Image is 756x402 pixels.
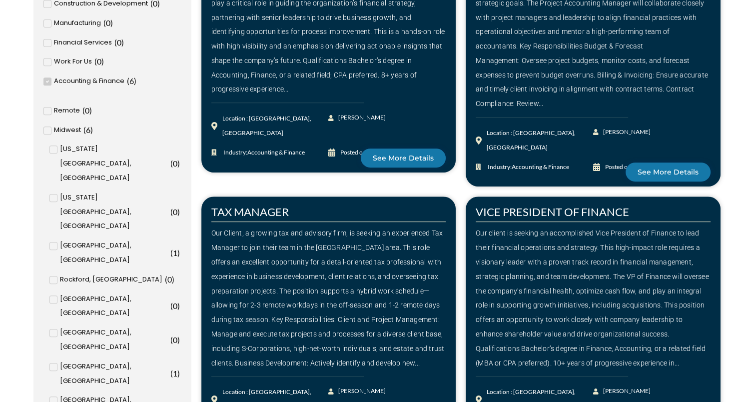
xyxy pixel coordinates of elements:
span: [PERSON_NAME] [336,384,386,398]
div: Our client is seeking an accomplished Vice President of Finance to lead their financial operation... [476,226,711,370]
a: See More Details [626,162,711,181]
span: ) [177,368,180,378]
span: [PERSON_NAME] [601,125,651,139]
span: [PERSON_NAME] [601,384,651,398]
span: 0 [173,335,177,344]
span: ) [90,125,93,134]
span: 1 [173,248,177,257]
span: 0 [117,37,121,47]
span: ( [170,301,173,310]
span: [PERSON_NAME] [336,110,386,125]
a: [PERSON_NAME] [593,384,652,398]
span: [US_STATE][GEOGRAPHIC_DATA], [GEOGRAPHIC_DATA] [60,190,168,233]
a: [PERSON_NAME] [328,384,387,398]
span: ( [82,105,85,115]
span: Financial Services [54,35,112,50]
span: ( [127,76,129,85]
span: ( [94,56,97,66]
span: ) [177,158,180,168]
span: ) [110,18,113,27]
span: 1 [173,368,177,378]
div: Our Client, a growing tax and advisory firm, is seeking an experienced Tax Manager to join their ... [211,226,446,370]
span: 0 [97,56,101,66]
span: [GEOGRAPHIC_DATA], [GEOGRAPHIC_DATA] [60,238,168,267]
span: Work For Us [54,54,92,69]
span: ( [170,248,173,257]
span: ( [103,18,106,27]
span: ( [165,274,167,284]
span: ) [121,37,124,47]
span: ) [177,301,180,310]
span: [US_STATE][GEOGRAPHIC_DATA], [GEOGRAPHIC_DATA] [60,142,168,185]
div: Location : [GEOGRAPHIC_DATA], [GEOGRAPHIC_DATA] [222,111,329,140]
span: ) [177,248,180,257]
span: [GEOGRAPHIC_DATA], [GEOGRAPHIC_DATA] [60,325,168,354]
span: ) [134,76,136,85]
a: VICE PRESIDENT OF FINANCE [476,205,629,218]
span: Rockford, [GEOGRAPHIC_DATA] [60,272,162,287]
span: 6 [86,125,90,134]
span: See More Details [638,168,699,175]
span: Remote [54,103,80,118]
span: 0 [173,207,177,216]
span: ) [177,207,180,216]
a: [PERSON_NAME] [593,125,652,139]
span: 6 [129,76,134,85]
span: ( [170,335,173,344]
a: TAX MANAGER [211,205,289,218]
span: 0 [173,301,177,310]
span: [GEOGRAPHIC_DATA], [GEOGRAPHIC_DATA] [60,359,168,388]
span: ( [170,207,173,216]
span: Accounting & Finance [54,74,124,88]
span: See More Details [373,154,434,161]
span: ) [172,274,174,284]
span: ) [177,335,180,344]
span: ) [89,105,92,115]
span: 0 [173,158,177,168]
span: 0 [106,18,110,27]
span: 0 [85,105,89,115]
span: Midwest [54,123,81,137]
span: ( [83,125,86,134]
span: ( [170,158,173,168]
a: See More Details [361,148,446,167]
span: [GEOGRAPHIC_DATA], [GEOGRAPHIC_DATA] [60,292,168,321]
a: [PERSON_NAME] [328,110,387,125]
span: ( [114,37,117,47]
span: 0 [167,274,172,284]
span: ) [101,56,104,66]
span: Manufacturing [54,16,101,30]
span: ( [170,368,173,378]
div: Location : [GEOGRAPHIC_DATA], [GEOGRAPHIC_DATA] [487,126,593,155]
